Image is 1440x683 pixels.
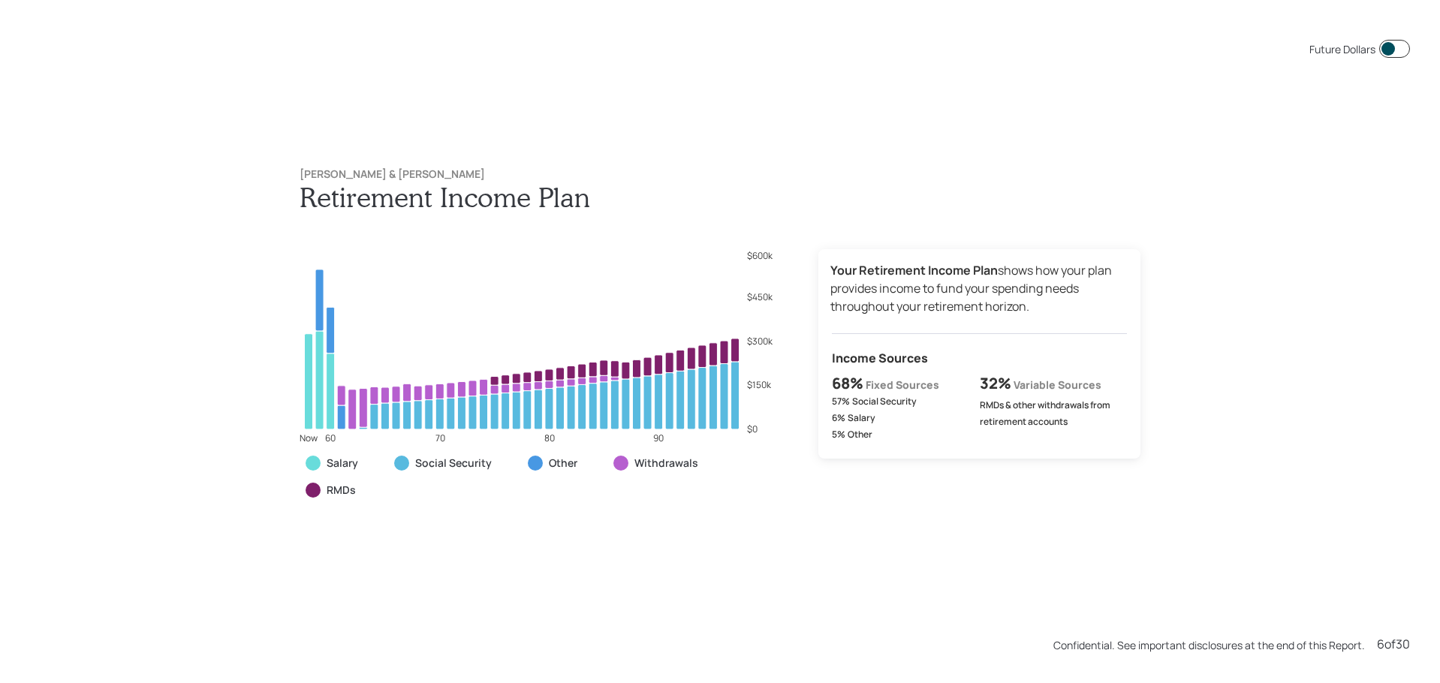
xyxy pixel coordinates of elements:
label: RMDs [327,483,356,498]
label: Social Security [415,456,492,471]
h4: 68% [832,372,863,396]
tspan: $450k [747,290,773,303]
tspan: 60 [325,432,336,444]
tspan: $0 [747,423,758,435]
h1: Retirement Income Plan [300,181,1140,213]
h5: Income Sources [832,349,1127,369]
div: Confidential. See important disclosures at the end of this Report. [1053,637,1365,653]
label: Social Security [852,396,917,412]
tspan: $300k [747,335,773,348]
label: Other [549,456,577,471]
b: Your Retirement Income Plan [830,262,998,278]
label: Salary [327,456,358,471]
label: Other [848,429,872,445]
tspan: $600k [747,249,773,262]
h6: [PERSON_NAME] & [PERSON_NAME] [300,168,1140,181]
h6: Fixed Sources [866,377,939,393]
div: Future Dollars [1309,41,1375,57]
h6: Variable Sources [1014,377,1101,393]
label: RMDs & other withdrawals from retirement accounts [980,399,1110,428]
p: shows how your plan provides income to fund your spending needs throughout your retirement horizon. [830,261,1128,315]
div: 6 of 30 [1377,635,1410,653]
tspan: Now [300,432,318,444]
tspan: 90 [653,432,664,444]
label: 6% [832,412,845,429]
label: Withdrawals [634,456,698,471]
label: Salary [848,412,875,429]
tspan: 70 [435,432,445,444]
tspan: 80 [544,432,555,444]
label: 5% [832,429,845,445]
h4: 32% [980,372,1011,396]
tspan: $150k [747,378,772,391]
label: 57% [832,396,850,412]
